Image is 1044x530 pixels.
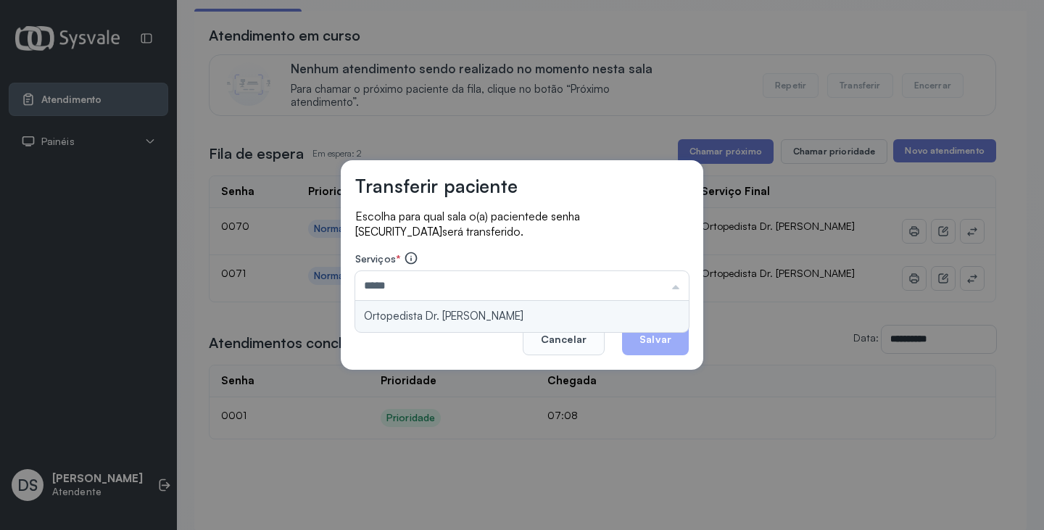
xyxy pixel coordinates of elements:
li: Ortopedista Dr. [PERSON_NAME] [355,301,689,332]
span: de senha [SECURITY_DATA] [355,210,580,239]
h3: Transferir paciente [355,175,518,197]
p: Escolha para qual sala o(a) paciente será transferido. [355,209,689,239]
button: Salvar [622,323,689,355]
span: Serviços [355,252,396,265]
button: Cancelar [523,323,605,355]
